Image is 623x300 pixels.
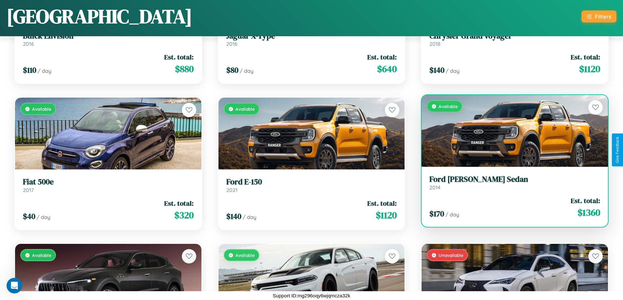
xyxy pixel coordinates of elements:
[226,177,397,187] h3: Ford E-150
[571,196,600,205] span: Est. total:
[226,65,238,75] span: $ 80
[32,252,51,258] span: Available
[429,65,444,75] span: $ 140
[367,198,397,208] span: Est. total:
[7,278,22,293] iframe: Intercom live chat
[23,211,35,222] span: $ 40
[445,211,459,218] span: / day
[429,208,444,219] span: $ 170
[226,177,397,193] a: Ford E-1502021
[23,177,194,187] h3: Fiat 500e
[23,31,194,47] a: Buick Envision2016
[23,65,36,75] span: $ 110
[38,68,51,74] span: / day
[240,68,253,74] span: / day
[175,62,194,75] span: $ 880
[429,31,600,41] h3: Chrysler Grand Voyager
[579,62,600,75] span: $ 1120
[23,40,34,47] span: 2016
[581,10,616,23] button: Filters
[615,137,620,163] div: Give Feedback
[578,206,600,219] span: $ 1360
[235,252,255,258] span: Available
[226,40,237,47] span: 2016
[446,68,459,74] span: / day
[164,52,194,62] span: Est. total:
[376,209,397,222] span: $ 1120
[23,31,194,41] h3: Buick Envision
[37,214,50,220] span: / day
[273,291,350,300] p: Support ID: mg296oqy6wjqmcza32k
[429,31,600,47] a: Chrysler Grand Voyager2018
[429,175,600,191] a: Ford [PERSON_NAME] Sedan2014
[439,103,458,109] span: Available
[23,187,34,193] span: 2017
[32,106,51,112] span: Available
[226,31,397,47] a: Jaguar X-Type2016
[226,211,241,222] span: $ 140
[226,187,237,193] span: 2021
[377,62,397,75] span: $ 640
[7,3,192,30] h1: [GEOGRAPHIC_DATA]
[439,252,463,258] span: Unavailable
[23,177,194,193] a: Fiat 500e2017
[429,40,441,47] span: 2018
[429,184,441,191] span: 2014
[226,31,397,41] h3: Jaguar X-Type
[595,13,611,20] div: Filters
[243,214,256,220] span: / day
[164,198,194,208] span: Est. total:
[571,52,600,62] span: Est. total:
[235,106,255,112] span: Available
[429,175,600,184] h3: Ford [PERSON_NAME] Sedan
[174,209,194,222] span: $ 320
[367,52,397,62] span: Est. total:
